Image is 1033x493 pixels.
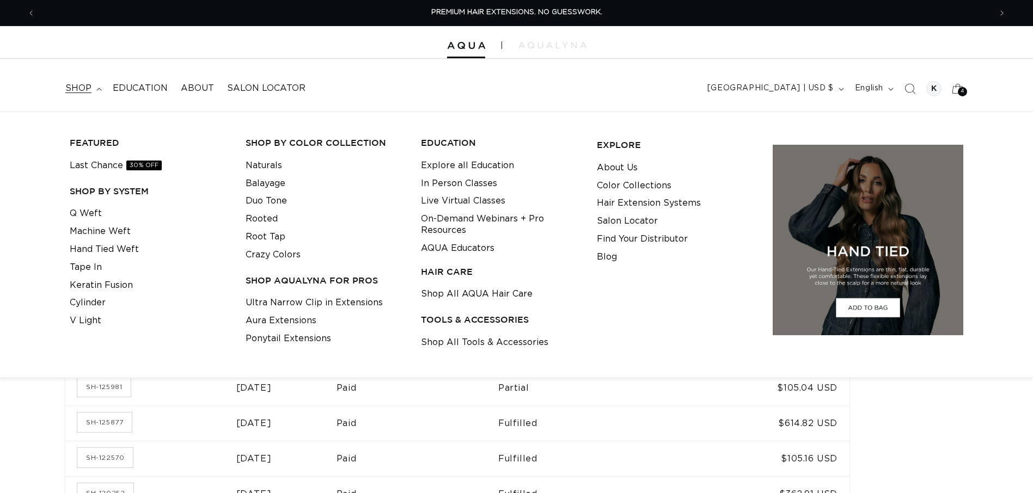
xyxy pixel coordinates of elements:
[59,76,106,101] summary: shop
[431,9,602,16] span: PREMIUM HAIR EXTENSIONS. NO GUESSWORK.
[174,76,221,101] a: About
[693,441,849,476] td: $105.16 USD
[77,448,133,467] a: Order number SH-122570
[597,177,671,195] a: Color Collections
[246,192,287,210] a: Duo Tone
[961,87,964,96] span: 4
[70,157,162,175] a: Last Chance30% OFF
[246,137,405,149] h3: Shop by Color Collection
[597,248,617,266] a: Blog
[181,83,214,94] span: About
[898,77,922,101] summary: Search
[246,275,405,286] h3: Shop AquaLyna for Pros
[106,76,174,101] a: Education
[337,405,498,441] td: Paid
[70,312,101,330] a: V Light
[126,161,162,170] span: 30% OFF
[246,175,285,193] a: Balayage
[421,314,580,325] h3: TOOLS & ACCESSORIES
[498,370,692,405] td: Partial
[707,83,834,94] span: [GEOGRAPHIC_DATA] | USD $
[246,246,301,264] a: Crazy Colors
[70,276,133,294] a: Keratin Fusion
[236,454,272,463] time: [DATE]
[848,78,898,99] button: English
[518,42,586,48] img: aqualyna.com
[65,83,91,94] span: shop
[597,139,756,151] h3: EXPLORE
[337,370,498,405] td: Paid
[421,175,497,193] a: In Person Classes
[597,212,658,230] a: Salon Locator
[246,228,285,246] a: Root Tap
[70,205,102,223] a: Q Weft
[597,230,688,248] a: Find Your Distributor
[70,241,139,258] a: Hand Tied Weft
[597,194,701,212] a: Hair Extension Systems
[227,83,305,94] span: Salon Locator
[421,210,580,239] a: On-Demand Webinars + Pro Resources
[498,441,692,476] td: Fulfilled
[693,405,849,441] td: $614.82 USD
[236,384,272,392] time: [DATE]
[246,294,383,312] a: Ultra Narrow Clip in Extensions
[70,258,102,276] a: Tape In
[421,239,494,257] a: AQUA Educators
[337,441,498,476] td: Paid
[421,137,580,149] h3: EDUCATION
[597,159,638,177] a: About Us
[221,76,312,101] a: Salon Locator
[421,285,533,303] a: Shop All AQUA Hair Care
[990,3,1014,23] button: Next announcement
[77,377,131,397] a: Order number SH-125981
[421,157,514,175] a: Explore all Education
[113,83,168,94] span: Education
[447,42,485,50] img: Aqua Hair Extensions
[246,157,282,175] a: Naturals
[70,137,229,149] h3: FEATURED
[246,210,278,228] a: Rooted
[421,266,580,278] h3: HAIR CARE
[421,192,505,210] a: Live Virtual Classes
[855,83,883,94] span: English
[421,334,548,352] a: Shop All Tools & Accessories
[246,330,331,348] a: Ponytail Extensions
[70,294,106,312] a: Cylinder
[70,223,131,241] a: Machine Weft
[77,412,132,432] a: Order number SH-125877
[19,3,43,23] button: Previous announcement
[70,186,229,197] h3: SHOP BY SYSTEM
[701,78,848,99] button: [GEOGRAPHIC_DATA] | USD $
[693,370,849,405] td: $105.04 USD
[236,419,272,428] time: [DATE]
[498,405,692,441] td: Fulfilled
[246,312,316,330] a: Aura Extensions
